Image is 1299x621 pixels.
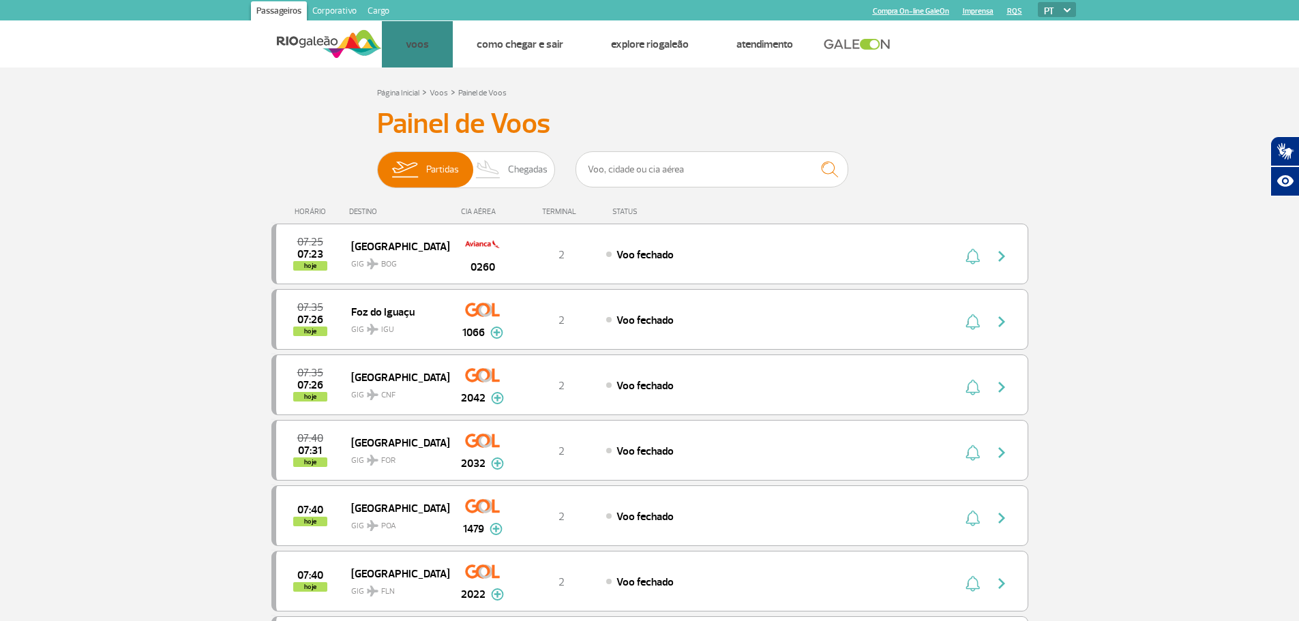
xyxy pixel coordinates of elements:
[367,455,378,466] img: destiny_airplane.svg
[490,327,503,339] img: mais-info-painel-voo.svg
[449,207,517,216] div: CIA AÉREA
[1007,7,1022,16] a: RQS
[873,7,949,16] a: Compra On-line GaleOn
[558,379,565,393] span: 2
[966,444,980,461] img: sino-painel-voo.svg
[381,389,395,402] span: CNF
[458,88,507,98] a: Painel de Voos
[966,575,980,592] img: sino-painel-voo.svg
[367,586,378,596] img: destiny_airplane.svg
[383,152,426,187] img: slider-embarque
[351,382,438,402] span: GIG
[293,392,327,402] span: hoje
[293,582,327,592] span: hoje
[558,248,565,262] span: 2
[297,380,323,390] span: 2025-09-29 07:26:34
[381,258,397,271] span: BOG
[297,368,323,378] span: 2025-09-29 07:35:00
[606,207,717,216] div: STATUS
[477,37,563,51] a: Como chegar e sair
[451,84,456,100] a: >
[491,392,504,404] img: mais-info-painel-voo.svg
[994,379,1010,395] img: seta-direita-painel-voo.svg
[351,303,438,320] span: Foz do Iguaçu
[966,510,980,526] img: sino-painel-voo.svg
[293,457,327,467] span: hoje
[351,447,438,467] span: GIG
[616,379,674,393] span: Voo fechado
[576,151,848,187] input: Voo, cidade ou cia aérea
[293,517,327,526] span: hoje
[381,520,396,532] span: POA
[966,248,980,264] img: sino-painel-voo.svg
[297,571,323,580] span: 2025-09-29 07:40:00
[381,324,394,336] span: IGU
[293,327,327,336] span: hoje
[471,259,495,275] span: 0260
[362,1,395,23] a: Cargo
[508,152,548,187] span: Chegadas
[994,575,1010,592] img: seta-direita-painel-voo.svg
[351,368,438,386] span: [GEOGRAPHIC_DATA]
[616,510,674,524] span: Voo fechado
[367,389,378,400] img: destiny_airplane.svg
[297,249,323,259] span: 2025-09-29 07:23:00
[966,379,980,395] img: sino-painel-voo.svg
[275,207,350,216] div: HORÁRIO
[351,499,438,517] span: [GEOGRAPHIC_DATA]
[351,564,438,582] span: [GEOGRAPHIC_DATA]
[297,505,323,515] span: 2025-09-29 07:40:00
[994,314,1010,330] img: seta-direita-painel-voo.svg
[1270,136,1299,196] div: Plugin de acessibilidade da Hand Talk.
[1270,166,1299,196] button: Abrir recursos assistivos.
[517,207,606,216] div: TERMINAL
[367,258,378,269] img: destiny_airplane.svg
[558,314,565,327] span: 2
[468,152,509,187] img: slider-desembarque
[406,37,429,51] a: Voos
[351,316,438,336] span: GIG
[966,314,980,330] img: sino-painel-voo.svg
[297,434,323,443] span: 2025-09-29 07:40:00
[307,1,362,23] a: Corporativo
[616,444,674,458] span: Voo fechado
[351,251,438,271] span: GIG
[351,578,438,598] span: GIG
[611,37,689,51] a: Explore RIOgaleão
[349,207,449,216] div: DESTINO
[297,237,323,247] span: 2025-09-29 07:25:00
[377,107,923,141] h3: Painel de Voos
[736,37,793,51] a: Atendimento
[377,88,419,98] a: Página Inicial
[461,586,486,603] span: 2022
[558,575,565,589] span: 2
[430,88,448,98] a: Voos
[293,261,327,271] span: hoje
[461,390,486,406] span: 2042
[297,315,323,324] span: 2025-09-29 07:26:00
[422,84,427,100] a: >
[994,444,1010,461] img: seta-direita-painel-voo.svg
[461,455,486,472] span: 2032
[963,7,994,16] a: Imprensa
[994,510,1010,526] img: seta-direita-painel-voo.svg
[558,444,565,458] span: 2
[616,575,674,589] span: Voo fechado
[251,1,307,23] a: Passageiros
[616,314,674,327] span: Voo fechado
[381,455,395,467] span: FOR
[351,513,438,532] span: GIG
[297,303,323,312] span: 2025-09-29 07:35:00
[367,324,378,335] img: destiny_airplane.svg
[994,248,1010,264] img: seta-direita-painel-voo.svg
[367,520,378,531] img: destiny_airplane.svg
[351,237,438,255] span: [GEOGRAPHIC_DATA]
[558,510,565,524] span: 2
[491,588,504,601] img: mais-info-painel-voo.svg
[462,324,485,341] span: 1066
[381,586,395,598] span: FLN
[463,521,484,537] span: 1479
[298,446,322,455] span: 2025-09-29 07:31:00
[616,248,674,262] span: Voo fechado
[491,457,504,470] img: mais-info-painel-voo.svg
